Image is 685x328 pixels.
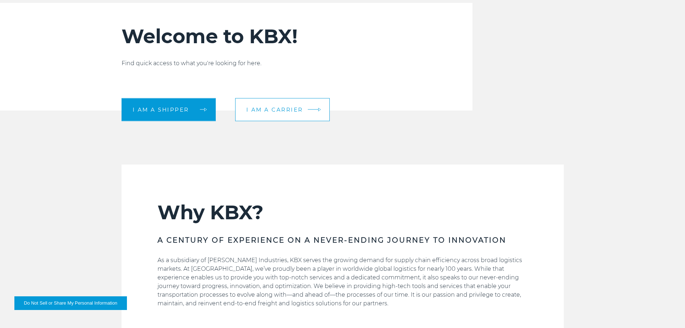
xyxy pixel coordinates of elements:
[649,293,685,328] iframe: Chat Widget
[246,107,303,112] span: I am a carrier
[157,201,528,224] h2: Why KBX?
[157,256,528,308] p: As a subsidiary of [PERSON_NAME] Industries, KBX serves the growing demand for supply chain effic...
[122,98,216,121] a: I am a shipper arrow arrow
[122,59,430,68] p: Find quick access to what you're looking for here.
[133,107,189,112] span: I am a shipper
[157,235,528,245] h3: A CENTURY OF EXPERIENCE ON A NEVER-ENDING JOURNEY TO INNOVATION
[14,296,127,310] button: Do Not Sell or Share My Personal Information
[122,24,430,48] h2: Welcome to KBX!
[235,98,330,121] a: I am a carrier arrow arrow
[318,108,321,112] img: arrow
